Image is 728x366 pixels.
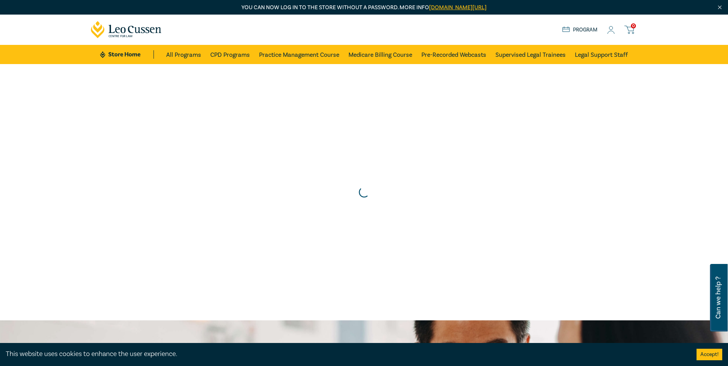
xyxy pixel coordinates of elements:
a: Practice Management Course [259,45,339,64]
a: Supervised Legal Trainees [495,45,566,64]
a: CPD Programs [210,45,250,64]
span: Can we help ? [715,269,722,327]
a: Medicare Billing Course [348,45,412,64]
a: Pre-Recorded Webcasts [421,45,486,64]
p: You can now log in to the store without a password. More info [91,3,637,12]
img: Close [716,4,723,11]
button: Accept cookies [697,349,722,360]
span: 0 [631,23,636,28]
a: [DOMAIN_NAME][URL] [429,4,487,11]
a: Store Home [100,50,154,59]
a: Legal Support Staff [575,45,628,64]
a: All Programs [166,45,201,64]
div: This website uses cookies to enhance the user experience. [6,349,685,359]
a: Program [562,26,598,34]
